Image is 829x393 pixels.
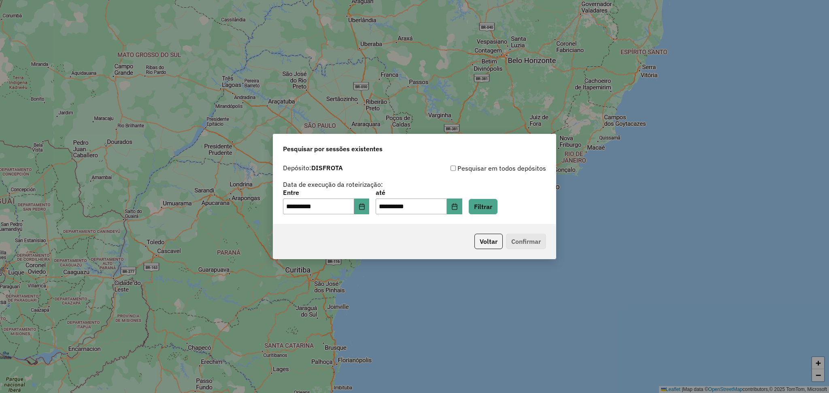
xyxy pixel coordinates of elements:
div: Pesquisar em todos depósitos [414,163,546,173]
span: Pesquisar por sessões existentes [283,144,383,154]
label: Depósito: [283,163,343,173]
label: Data de execução da roteirização: [283,180,383,189]
label: até [376,188,462,197]
button: Choose Date [447,199,462,215]
label: Entre [283,188,369,197]
button: Filtrar [469,199,497,214]
strong: DISFROTA [311,164,343,172]
button: Choose Date [354,199,370,215]
button: Voltar [474,234,503,249]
